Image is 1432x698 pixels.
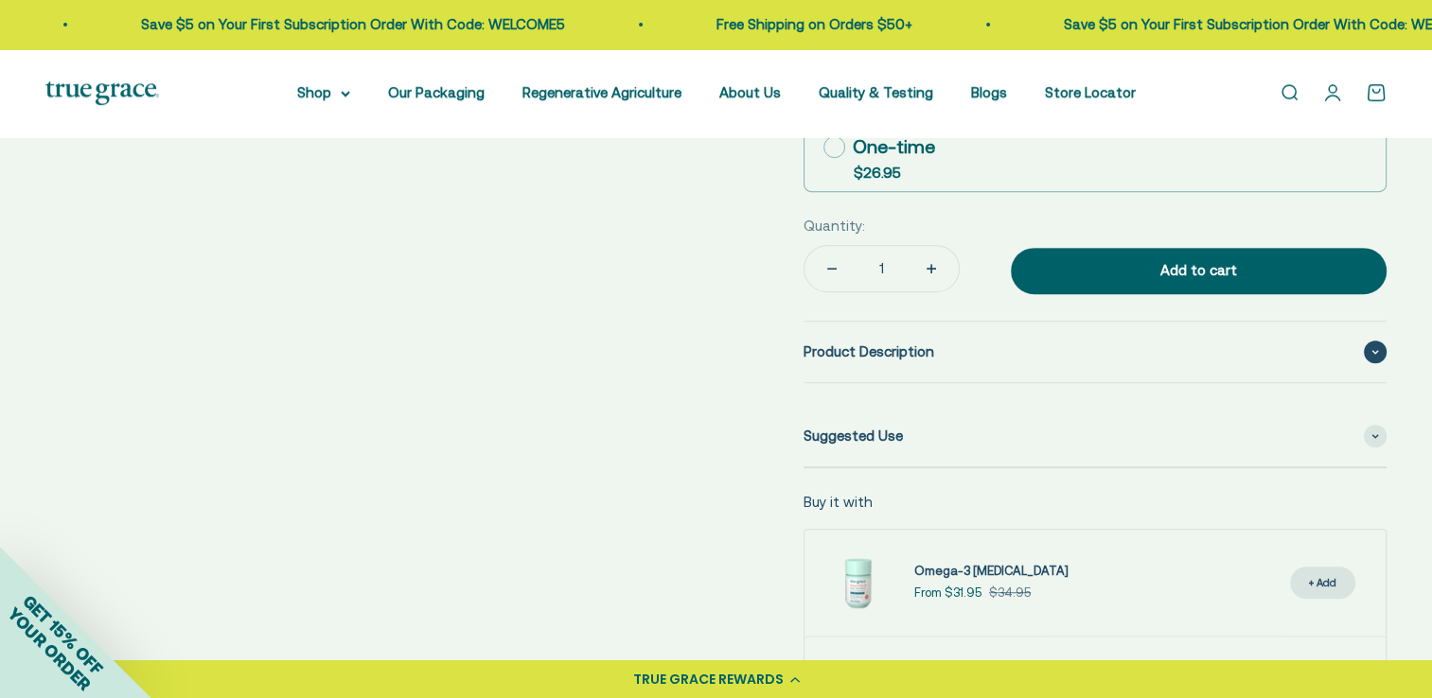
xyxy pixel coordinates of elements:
sale-price: From $31.95 [914,584,981,603]
span: YOUR ORDER [4,603,95,694]
a: Omega-3 [MEDICAL_DATA] [914,562,1069,582]
compare-at-price: $34.95 [989,584,1031,603]
a: Our Packaging [388,84,485,100]
label: Quantity: [804,215,865,237]
span: Product Description [804,340,934,363]
summary: Product Description [804,322,1387,382]
button: Increase quantity [904,246,959,291]
p: Buy it with [804,491,873,514]
span: Omega-3 [MEDICAL_DATA] [914,564,1069,578]
a: Free Shipping on Orders $50+ [697,16,893,32]
a: Quality & Testing [819,84,933,100]
span: Suggested Use [804,425,903,447]
span: GET 15% OFF [19,590,107,678]
div: TRUE GRACE REWARDS [633,670,784,689]
button: + Add [1290,567,1355,600]
button: Decrease quantity [804,246,859,291]
a: Store Locator [1045,84,1136,100]
a: Blogs [971,84,1007,100]
p: Save $5 on Your First Subscription Order With Code: WELCOME5 [121,13,545,36]
summary: Shop [297,81,350,104]
div: Add to cart [1049,259,1349,282]
div: + Add [1309,574,1336,592]
a: Regenerative Agriculture [522,84,681,100]
a: About Us [719,84,781,100]
summary: Suggested Use [804,406,1387,466]
img: Omega-3 Fish Oil for Brain, Heart, and Immune Health* Sustainably sourced, wild-caught Alaskan fi... [820,545,895,620]
button: Add to cart [1011,248,1387,295]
